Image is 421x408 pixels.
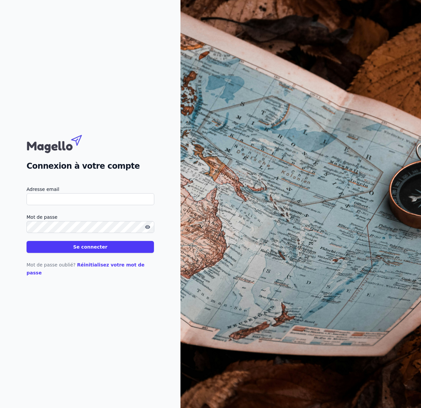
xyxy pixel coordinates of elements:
label: Mot de passe [27,213,154,221]
button: Se connecter [27,241,154,253]
label: Adresse email [27,185,154,193]
a: Réinitialisez votre mot de passe [27,262,145,275]
p: Mot de passe oublié? [27,261,154,277]
img: Magello [27,132,96,155]
h2: Connexion à votre compte [27,160,154,172]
